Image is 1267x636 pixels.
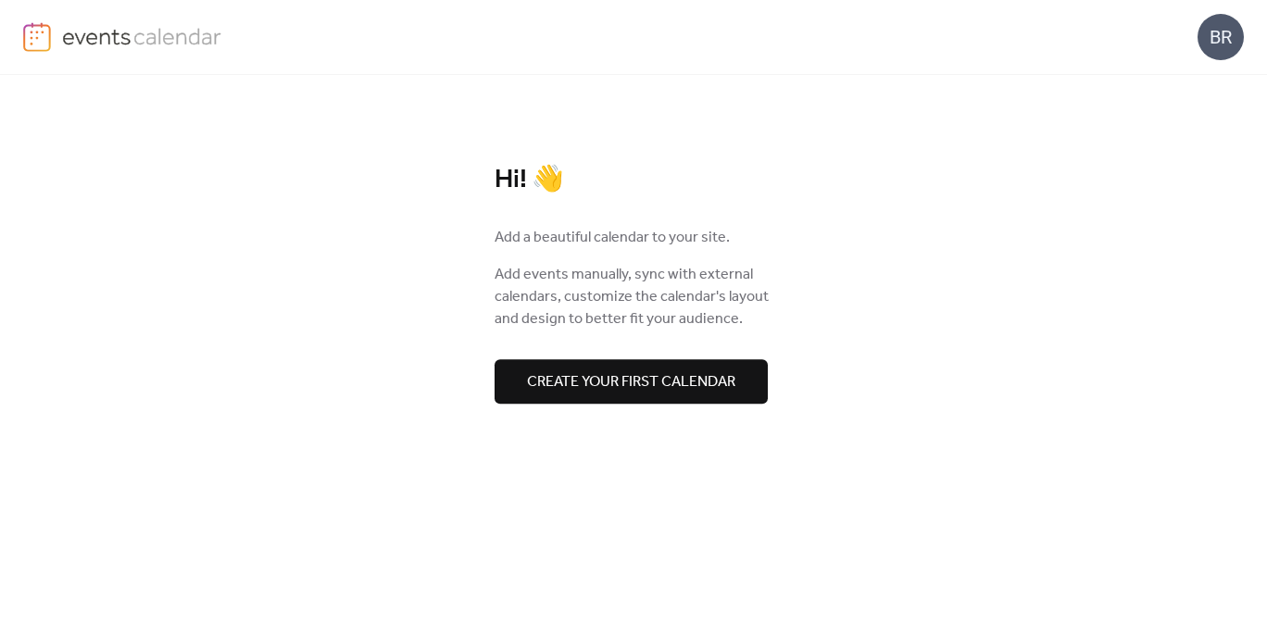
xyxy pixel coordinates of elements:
[495,164,772,196] div: Hi! 👋
[495,264,772,330] span: Add events manually, sync with external calendars, customize the calendar's layout and design to ...
[495,227,730,249] span: Add a beautiful calendar to your site.
[62,22,222,50] img: logo-type
[495,359,768,404] button: Create your first calendar
[1198,14,1244,60] div: BR
[23,22,51,52] img: logo
[527,371,735,393] span: Create your first calendar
